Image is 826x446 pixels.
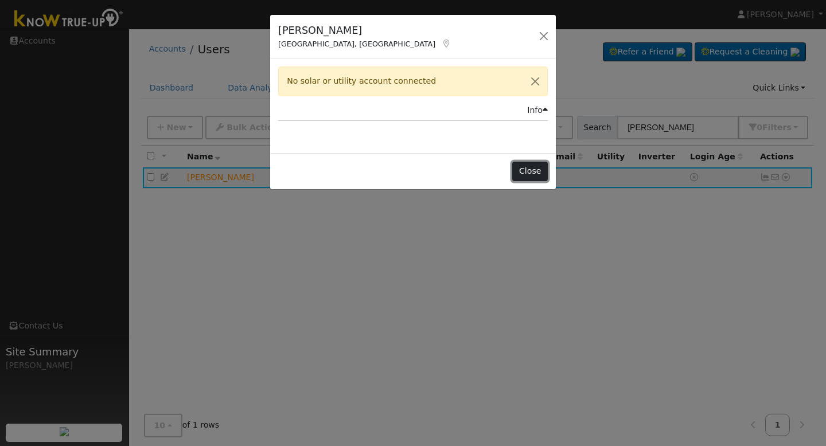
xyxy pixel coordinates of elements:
div: Info [527,104,548,116]
button: Close [512,162,547,181]
div: No solar or utility account connected [278,66,548,96]
button: Close [523,67,547,95]
a: Map [441,39,451,48]
span: [GEOGRAPHIC_DATA], [GEOGRAPHIC_DATA] [278,40,435,48]
h5: [PERSON_NAME] [278,23,451,38]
